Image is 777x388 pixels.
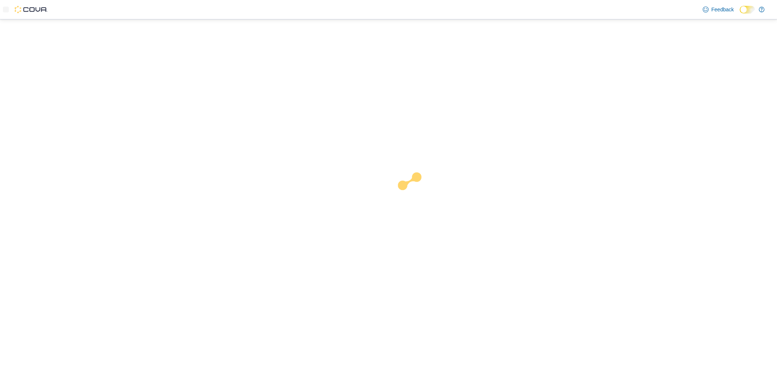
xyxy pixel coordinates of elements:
a: Feedback [700,2,737,17]
input: Dark Mode [740,6,755,14]
img: Cova [15,6,48,13]
span: Feedback [712,6,734,13]
img: cova-loader [388,167,443,222]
